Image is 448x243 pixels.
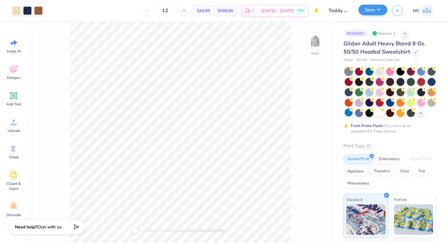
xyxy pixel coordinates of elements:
input: Untitled Design [324,5,354,17]
span: $49.89 [197,8,210,14]
div: # 516303C [343,30,368,37]
div: Accessibility label [132,228,138,234]
span: Gildan Adult Heavy Blend 8 Oz. 50/50 Hooded Sweatshirt [343,40,425,55]
span: Add Text [6,102,21,107]
span: Greek [9,155,19,160]
span: Upload [8,128,20,133]
span: Image AI [7,49,21,54]
span: Standard [346,196,362,203]
span: Puff Ink [394,196,407,203]
div: Revision 1 [371,30,399,37]
div: Screen Print [343,155,373,164]
div: This color can be expedited for 5 day delivery. [351,123,426,134]
img: Puff Ink [394,204,433,235]
div: Rhinestones [343,179,373,188]
span: Chat with us. [37,224,62,230]
div: Applique [343,167,368,176]
span: Designs [7,75,20,80]
div: Foil [415,167,429,176]
span: Gildan [343,58,353,63]
span: Free [298,9,304,13]
img: Back [309,35,321,48]
strong: Fresh Prints Flash: [351,123,383,128]
strong: Need help? [15,224,37,230]
span: Minimum Order: 24 + [370,58,401,63]
input: – – [153,5,177,16]
div: Digital Print [406,155,435,164]
span: Clipart & logos [4,181,24,191]
span: $598.68 [217,8,233,14]
img: Nasrullah Khan [421,5,433,17]
span: NK [413,7,419,14]
span: [DATE] - [DATE] [261,8,294,14]
button: Save [358,5,387,15]
div: Back [311,51,319,56]
img: Standard [346,204,386,235]
div: Embroidery [375,155,404,164]
div: Transfers [370,167,394,176]
span: Decorate [6,213,21,217]
div: Vinyl [396,167,413,176]
a: NK [410,5,436,17]
div: Print Type [343,143,436,150]
span: # G185 [356,58,367,63]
